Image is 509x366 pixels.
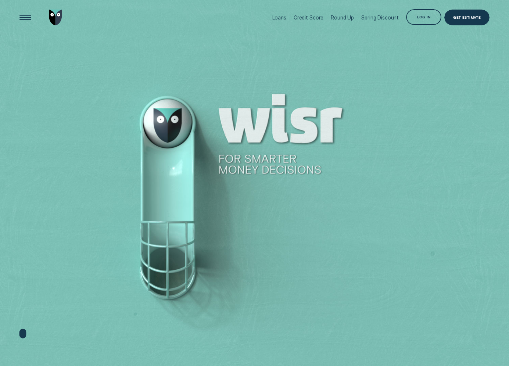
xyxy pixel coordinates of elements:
a: Get Estimate [444,10,490,25]
div: Credit Score [294,15,323,21]
div: Spring Discount [361,15,399,21]
div: Loans [272,15,286,21]
img: Wisr [49,10,62,25]
button: Open Menu [17,10,33,25]
button: Log in [406,9,441,25]
div: Round Up [331,15,354,21]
